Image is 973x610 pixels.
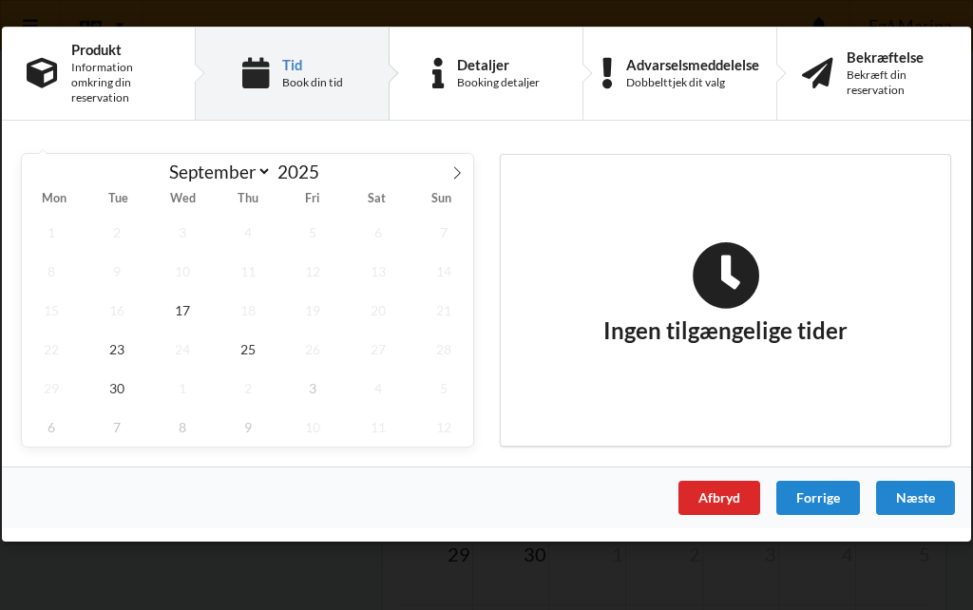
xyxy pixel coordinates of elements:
span: Sat [344,193,409,205]
span: Fri [279,193,344,205]
span: September 8, 2025 [22,252,81,291]
div: Detaljer [457,57,540,72]
span: October 9, 2025 [219,408,277,447]
h2: Ingen tilgængelige tider [603,241,848,346]
span: October 11, 2025 [349,408,408,447]
span: October 4, 2025 [349,369,408,408]
div: Bekræftelse [847,49,946,65]
span: September 30, 2025 [87,369,146,408]
span: September 11, 2025 [219,252,277,291]
span: October 7, 2025 [87,408,146,447]
div: Advarselsmeddelelse [626,57,759,72]
span: September 13, 2025 [349,252,408,291]
div: Forrige [776,481,860,515]
span: September 29, 2025 [22,369,81,408]
span: October 12, 2025 [414,408,473,447]
span: October 10, 2025 [284,408,343,447]
input: Year [272,161,334,182]
span: September 22, 2025 [22,330,81,369]
span: September 1, 2025 [22,213,81,252]
span: September 25, 2025 [219,330,277,369]
span: Sun [409,193,473,205]
span: September 28, 2025 [414,330,473,369]
div: Bekræft din reservation [847,67,946,98]
div: Afbryd [678,481,760,515]
div: Book din tid [282,75,343,90]
div: Produkt [71,42,170,57]
span: October 6, 2025 [22,408,81,447]
span: September 16, 2025 [87,291,146,330]
span: September 18, 2025 [219,291,277,330]
span: October 5, 2025 [414,369,473,408]
span: September 26, 2025 [284,330,343,369]
span: September 24, 2025 [153,330,212,369]
span: September 2, 2025 [87,213,146,252]
div: Næste [876,481,955,515]
span: Wed [151,193,216,205]
span: October 3, 2025 [284,369,343,408]
div: Dobbelttjek dit valg [626,75,759,90]
span: Tue [86,193,151,205]
span: September 10, 2025 [153,252,212,291]
div: Information omkring din reservation [71,60,170,105]
span: September 12, 2025 [284,252,343,291]
span: September 5, 2025 [284,213,343,252]
div: Booking detaljer [457,75,540,90]
div: Tid [282,57,343,72]
span: Thu [216,193,280,205]
span: September 27, 2025 [349,330,408,369]
span: September 21, 2025 [414,291,473,330]
span: September 4, 2025 [219,213,277,252]
span: September 17, 2025 [153,291,212,330]
span: September 23, 2025 [87,330,146,369]
span: September 19, 2025 [284,291,343,330]
span: October 2, 2025 [219,369,277,408]
span: September 6, 2025 [349,213,408,252]
select: Month [161,160,273,183]
span: September 14, 2025 [414,252,473,291]
span: September 9, 2025 [87,252,146,291]
span: September 15, 2025 [22,291,81,330]
span: October 1, 2025 [153,369,212,408]
span: September 3, 2025 [153,213,212,252]
span: Mon [22,193,86,205]
span: September 20, 2025 [349,291,408,330]
span: September 7, 2025 [414,213,473,252]
span: October 8, 2025 [153,408,212,447]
